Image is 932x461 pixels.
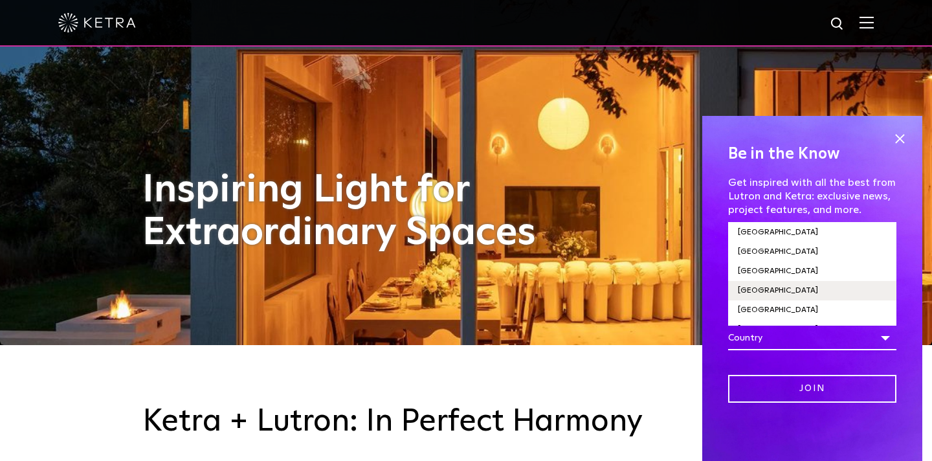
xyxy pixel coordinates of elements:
[728,262,896,281] li: [GEOGRAPHIC_DATA]
[728,242,896,262] li: [GEOGRAPHIC_DATA]
[728,223,896,242] li: [GEOGRAPHIC_DATA]
[728,142,896,166] h4: Be in the Know
[728,375,896,403] input: Join
[728,320,896,339] li: [GEOGRAPHIC_DATA]
[830,16,846,32] img: search icon
[860,16,874,28] img: Hamburger%20Nav.svg
[58,13,136,32] img: ketra-logo-2019-white
[142,403,790,441] h3: Ketra + Lutron: In Perfect Harmony
[142,169,563,254] h1: Inspiring Light for Extraordinary Spaces
[728,300,896,320] li: [GEOGRAPHIC_DATA]
[728,176,896,216] p: Get inspired with all the best from Lutron and Ketra: exclusive news, project features, and more.
[728,326,896,350] div: Country
[728,281,896,300] li: [GEOGRAPHIC_DATA]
